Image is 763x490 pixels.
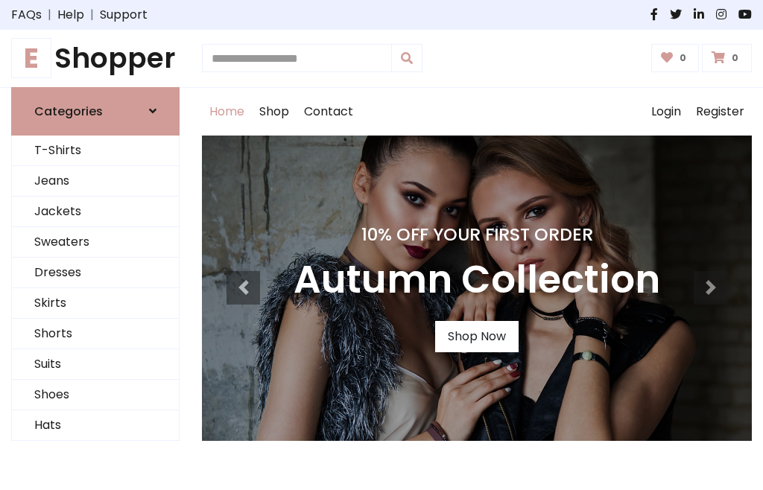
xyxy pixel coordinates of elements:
span: 0 [728,51,742,65]
a: Support [100,6,148,24]
span: 0 [676,51,690,65]
h1: Shopper [11,42,180,75]
a: Shoes [12,380,179,410]
a: Contact [297,88,361,136]
a: Sweaters [12,227,179,258]
a: Jackets [12,197,179,227]
a: Suits [12,349,179,380]
h6: Categories [34,104,103,118]
span: | [42,6,57,24]
a: Shop [252,88,297,136]
a: Login [644,88,688,136]
a: Shop Now [435,321,519,352]
span: E [11,38,51,78]
a: T-Shirts [12,136,179,166]
a: Jeans [12,166,179,197]
a: Categories [11,87,180,136]
a: 0 [651,44,700,72]
span: | [84,6,100,24]
a: EShopper [11,42,180,75]
a: Hats [12,410,179,441]
a: Home [202,88,252,136]
a: FAQs [11,6,42,24]
a: Dresses [12,258,179,288]
a: Shorts [12,319,179,349]
a: Help [57,6,84,24]
a: Skirts [12,288,179,319]
a: 0 [702,44,752,72]
a: Register [688,88,752,136]
h3: Autumn Collection [294,257,660,303]
h4: 10% Off Your First Order [294,224,660,245]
